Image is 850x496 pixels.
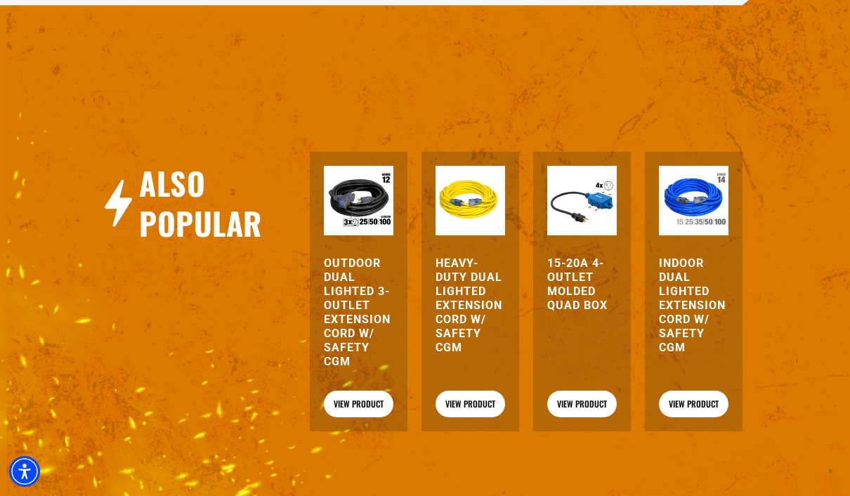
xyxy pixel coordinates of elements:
a: View Product [324,391,393,417]
a: 15-20A 4-Outlet Molded Quad Box [547,256,617,313]
a: View Product [547,391,617,417]
a: View Product [436,391,505,417]
a: View Product [659,391,728,417]
a: Heavy-Duty Dual Lighted Extension Cord w/ Safety CGM [436,256,505,355]
h2: Also Popular [139,163,273,243]
a: Outdoor Dual Lighted 3-Outlet Extension Cord w/ Safety CGM [324,256,393,369]
img: Indoor Dual Lighted Extension Cord w/ Safety CGM [659,166,728,235]
img: Outdoor Dual Lighted 3-Outlet Extension Cord w/ Safety CGM [324,166,393,235]
img: yellow [436,166,505,235]
img: 15-20A 4-Outlet Molded Quad Box [547,166,617,235]
div: Accessibility Menu [9,456,40,487]
a: Indoor Dual Lighted Extension Cord w/ Safety CGM [659,256,728,355]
